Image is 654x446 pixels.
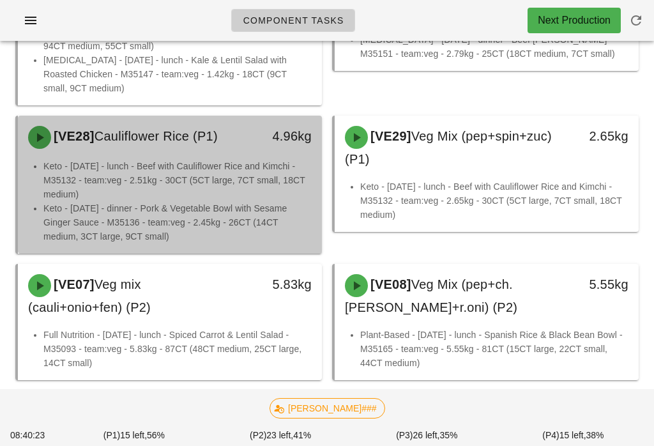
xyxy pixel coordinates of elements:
span: 15 left, [559,430,586,440]
li: [MEDICAL_DATA] - [DATE] - lunch - Kale & Lentil Salad with Roasted Chicken - M35147 - team:veg - ... [43,53,312,95]
span: Veg Mix (pep+ch.[PERSON_NAME]+r.oni) (P2) [345,277,517,314]
div: 5.55kg [569,274,628,295]
div: 2.65kg [569,126,628,146]
div: (P2) 41% [208,426,354,445]
span: [VE29] [368,129,411,143]
span: 26 left, [413,430,440,440]
div: (P1) 56% [61,426,207,445]
span: Cauliflower Rice (P1) [95,129,218,143]
span: [VE07] [51,277,95,291]
span: 15 left, [120,430,147,440]
div: (P3) 35% [354,426,500,445]
span: Component Tasks [242,15,344,26]
span: Veg Mix (pep+spin+zuc) (P1) [345,129,552,166]
div: Next Production [538,13,611,28]
a: Component Tasks [231,9,354,32]
div: 5.83kg [252,274,312,295]
li: Keto - [DATE] - lunch - Beef with Cauliflower Rice and Kimchi - M35132 - team:veg - 2.51kg - 30CT... [43,159,312,201]
span: [VE08] [368,277,411,291]
li: Keto - [DATE] - lunch - Beef with Cauliflower Rice and Kimchi - M35132 - team:veg - 2.65kg - 30CT... [360,180,628,222]
span: [VE28] [51,129,95,143]
div: 4.96kg [252,126,312,146]
span: 23 left, [266,430,293,440]
li: Keto - [DATE] - dinner - Pork & Vegetable Bowl with Sesame Ginger Sauce - M35136 - team:veg - 2.4... [43,201,312,243]
span: [PERSON_NAME]### [278,399,377,418]
div: 08:40:23 [8,426,61,445]
li: [MEDICAL_DATA] - [DATE] - dinner - Beef [PERSON_NAME] - M35151 - team:veg - 2.79kg - 25CT (18CT m... [360,33,628,61]
li: Full Nutrition - [DATE] - lunch - Spiced Carrot & Lentil Salad - M35093 - team:veg - 5.83kg - 87C... [43,328,312,370]
li: Plant-Based - [DATE] - lunch - Spanish Rice & Black Bean Bowl - M35165 - team:veg - 5.55kg - 81CT... [360,328,628,370]
div: (P4) 38% [500,426,646,445]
